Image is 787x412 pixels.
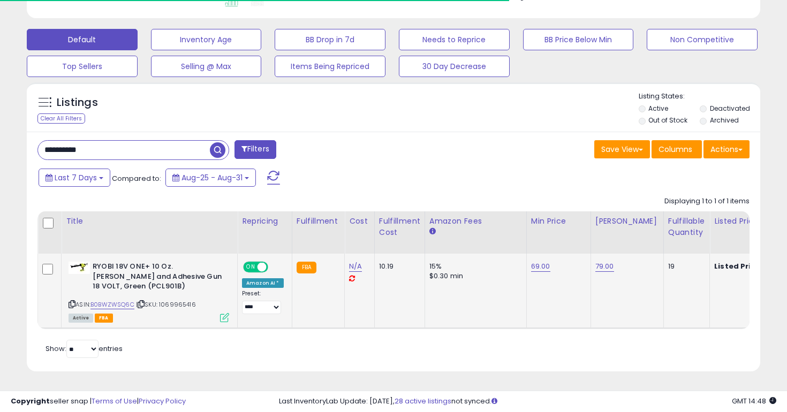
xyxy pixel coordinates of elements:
h5: Listings [57,95,98,110]
div: Cost [349,216,370,227]
div: Amazon AI * [242,278,284,288]
div: Title [66,216,233,227]
div: Fulfillment [297,216,340,227]
span: FBA [95,314,113,323]
button: Needs to Reprice [399,29,510,50]
div: Repricing [242,216,287,227]
button: Save View [594,140,650,158]
div: Fulfillable Quantity [668,216,705,238]
div: Fulfillment Cost [379,216,420,238]
b: Listed Price: [714,261,763,271]
p: Listing States: [639,91,761,102]
button: Last 7 Days [39,169,110,187]
a: Terms of Use [92,396,137,406]
button: Filters [234,140,276,159]
button: Non Competitive [647,29,758,50]
div: [PERSON_NAME] [595,216,659,227]
button: Items Being Repriced [275,56,385,77]
button: BB Price Below Min [523,29,634,50]
div: ASIN: [69,262,229,321]
span: OFF [267,263,284,272]
div: 15% [429,262,518,271]
span: 2025-09-8 14:48 GMT [732,396,776,406]
button: Actions [703,140,750,158]
div: seller snap | | [11,396,186,407]
button: Aug-25 - Aug-31 [165,169,256,187]
div: 10.19 [379,262,417,271]
span: Last 7 Days [55,172,97,183]
span: Compared to: [112,173,161,184]
div: Min Price [531,216,586,227]
label: Out of Stock [648,116,687,125]
button: Inventory Age [151,29,262,50]
a: 69.00 [531,261,550,272]
img: 21QRJjMHZ-L._SL40_.jpg [69,262,90,274]
div: Displaying 1 to 1 of 1 items [664,196,750,207]
label: Deactivated [710,104,750,113]
span: | SKU: 1069965416 [136,300,196,309]
span: All listings currently available for purchase on Amazon [69,314,93,323]
div: 19 [668,262,701,271]
span: Show: entries [46,344,123,354]
button: 30 Day Decrease [399,56,510,77]
a: 28 active listings [395,396,451,406]
label: Archived [710,116,739,125]
strong: Copyright [11,396,50,406]
div: Last InventoryLab Update: [DATE], not synced. [279,396,777,407]
button: Selling @ Max [151,56,262,77]
a: Privacy Policy [139,396,186,406]
b: RYOBI 18V ONE+ 10 Oz. [PERSON_NAME] and Adhesive Gun 18 VOLT, Green (PCL901B) [93,262,223,294]
div: $0.30 min [429,271,518,281]
a: B0BWZWSQ6C [90,300,134,309]
span: Columns [659,144,692,155]
div: Preset: [242,290,284,314]
a: N/A [349,261,362,272]
button: BB Drop in 7d [275,29,385,50]
button: Top Sellers [27,56,138,77]
small: Amazon Fees. [429,227,436,236]
div: Clear All Filters [37,113,85,124]
label: Active [648,104,668,113]
span: Aug-25 - Aug-31 [181,172,243,183]
button: Columns [652,140,702,158]
div: Amazon Fees [429,216,522,227]
span: ON [244,263,258,272]
small: FBA [297,262,316,273]
a: 79.00 [595,261,614,272]
button: Default [27,29,138,50]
